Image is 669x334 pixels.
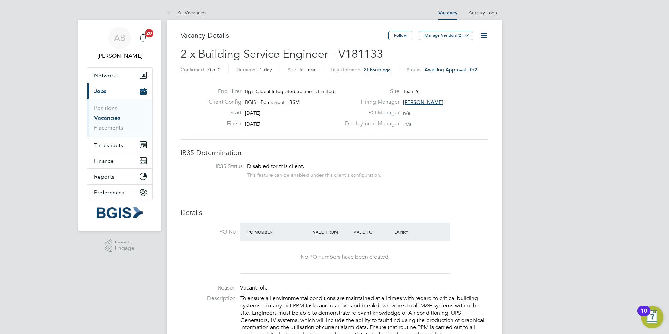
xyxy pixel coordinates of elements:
[404,121,411,127] span: n/a
[94,105,117,111] a: Positions
[245,110,260,116] span: [DATE]
[181,148,488,157] h3: IR35 Determination
[181,67,204,73] label: Confirmed
[240,284,268,291] span: Vacant role
[203,98,241,106] label: Client Config
[105,239,135,253] a: Powered byEngage
[341,120,400,127] label: Deployment Manager
[94,114,120,121] a: Vacancies
[208,67,221,73] span: 0 of 2
[403,110,410,116] span: n/a
[181,208,488,217] h3: Details
[188,163,243,170] label: IR35 Status
[393,225,434,238] div: Expiry
[94,173,114,180] span: Reports
[181,284,236,292] label: Reason
[288,67,304,73] label: Start In
[94,72,116,79] span: Network
[424,67,477,73] span: Awaiting approval - 0/2
[246,225,311,238] div: PO Number
[308,67,315,73] span: n/a
[388,31,412,40] button: Follow
[247,253,443,261] div: No PO numbers have been created.
[145,29,153,37] span: 20
[94,124,123,131] a: Placements
[407,67,420,73] label: Status
[311,225,352,238] div: Valid From
[87,52,153,60] span: Adam Bramley
[245,88,334,95] span: Bgis Global Integrated Solutions Limited
[136,27,150,49] a: 20
[203,88,241,95] label: End Hirer
[352,225,393,238] div: Valid To
[181,31,388,40] h3: Vacancy Details
[247,163,304,170] span: Disabled for this client.
[94,142,123,148] span: Timesheets
[94,158,114,164] span: Finance
[469,9,497,16] a: Activity Logs
[203,109,241,117] label: Start
[97,207,143,218] img: bgis-logo-retina.png
[78,20,161,231] nav: Main navigation
[94,88,106,95] span: Jobs
[260,67,272,73] span: 1 day
[87,68,152,83] button: Network
[115,239,134,245] span: Powered by
[245,99,300,105] span: BGIS - Permanent - BSM
[641,311,647,320] div: 10
[87,207,153,218] a: Go to home page
[167,9,206,16] a: All Vacancies
[403,99,443,105] span: [PERSON_NAME]
[341,109,400,117] label: PO Manager
[87,137,152,153] button: Timesheets
[341,88,400,95] label: Site
[181,228,236,236] label: PO No
[364,67,391,73] span: 21 hours ago
[87,83,152,99] button: Jobs
[438,10,457,16] a: Vacancy
[331,67,361,73] label: Last Updated
[87,27,153,60] a: AB[PERSON_NAME]
[87,169,152,184] button: Reports
[115,245,134,251] span: Engage
[181,47,383,61] span: 2 x Building Service Engineer - V181133
[237,67,255,73] label: Duration
[245,121,260,127] span: [DATE]
[87,99,152,137] div: Jobs
[341,98,400,106] label: Hiring Manager
[181,295,236,302] label: Description
[87,185,152,200] button: Preferences
[403,88,419,95] span: Team 9
[203,120,241,127] label: Finish
[94,189,124,196] span: Preferences
[114,33,125,42] span: AB
[247,170,381,178] div: This feature can be enabled under this client's configuration.
[87,153,152,168] button: Finance
[419,31,473,40] button: Manage Vendors (2)
[641,306,663,328] button: Open Resource Center, 10 new notifications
